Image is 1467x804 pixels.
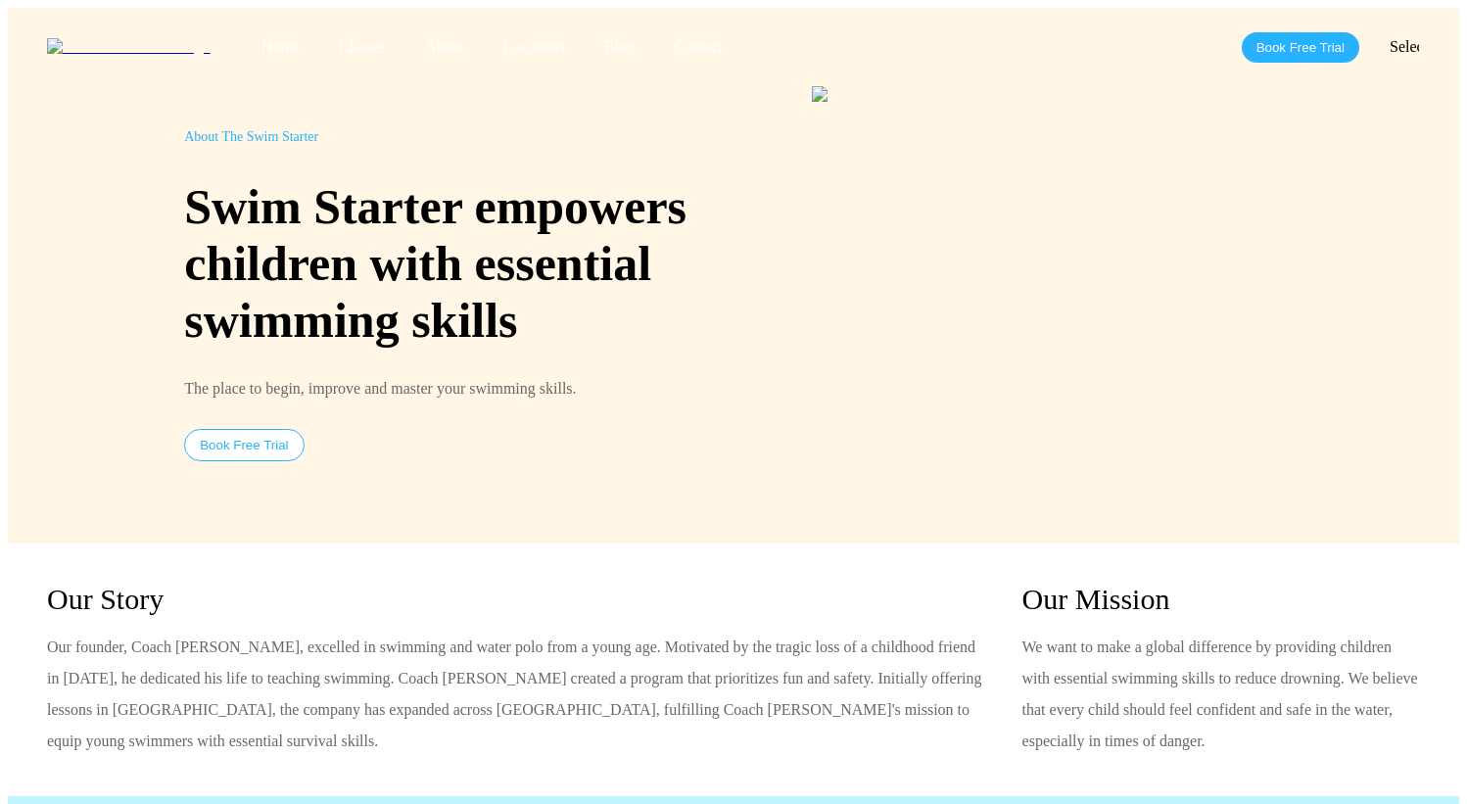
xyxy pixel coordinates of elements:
a: About [405,38,484,55]
a: Contact [654,38,742,55]
div: Select [1379,27,1420,67]
div: Our founder, Coach [PERSON_NAME], excelled in swimming and water polo from a young age. Motivated... [47,632,983,757]
div: Our Mission [1022,583,1420,616]
img: The Swim Starter Logo [47,38,211,56]
div: We want to make a global difference by providing children with essential swimming skills to reduc... [1022,632,1420,757]
a: Blog [585,38,654,55]
button: Book Free Trial [1242,32,1359,63]
a: Locations [484,38,585,55]
a: Classes [319,38,405,55]
div: Our Story [47,583,983,616]
a: Home [242,38,319,55]
div: The place to begin, improve and master your swimming skills. [184,380,733,398]
img: Swimming Classes [812,86,1204,504]
h1: Swim Starter empowers children with essential swimming skills [184,178,733,349]
div: About The Swim Starter [184,129,733,145]
button: Book Free Trial [184,429,304,461]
